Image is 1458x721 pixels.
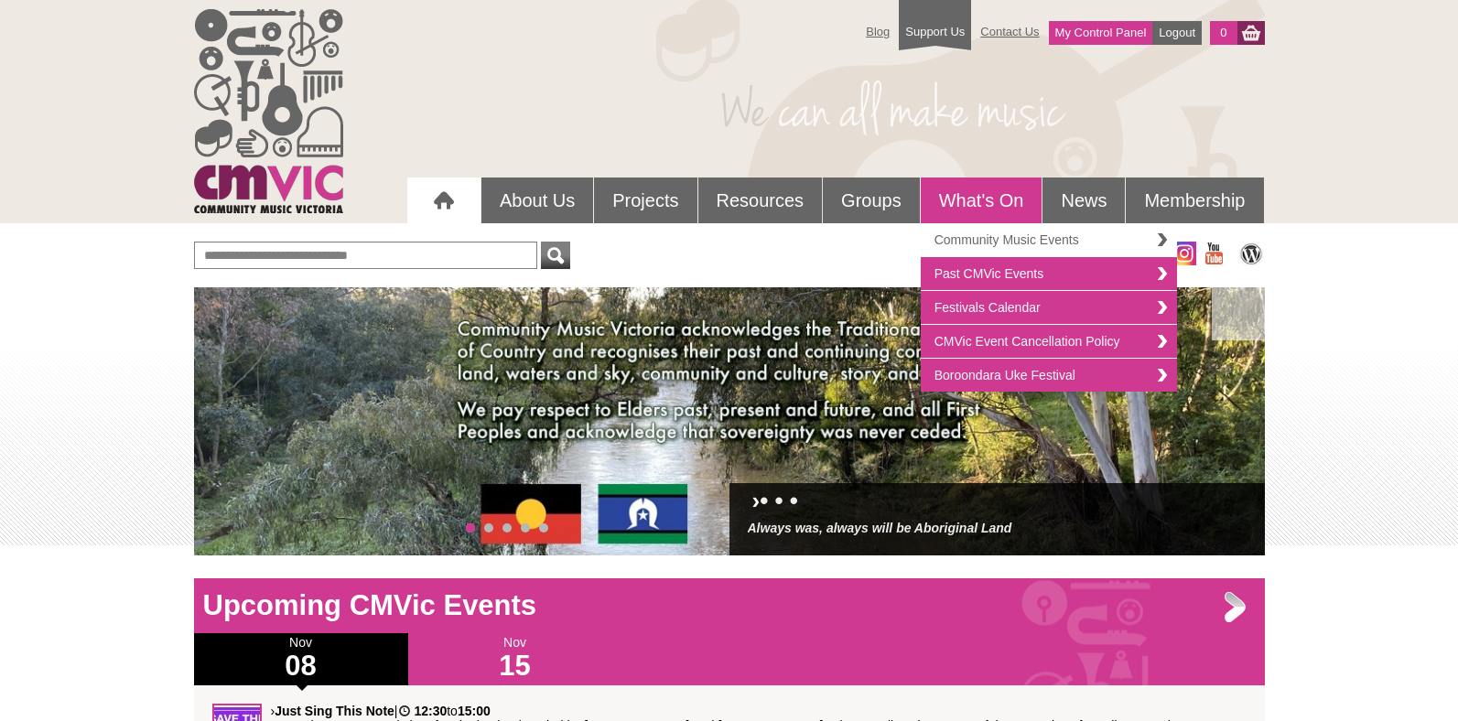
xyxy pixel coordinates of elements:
a: Groups [823,178,920,223]
a: Logout [1152,21,1202,45]
a: Membership [1126,178,1263,223]
h2: › [748,492,1247,519]
a: News [1042,178,1125,223]
a: Resources [698,178,823,223]
a: About Us [481,178,593,223]
a: Community Music Events [921,223,1177,257]
img: cmvic_logo.png [194,9,343,213]
a: Projects [594,178,697,223]
a: Contact Us [971,16,1048,48]
strong: 15:00 [458,704,491,718]
img: CMVic Blog [1237,242,1265,265]
a: Boroondara Uke Festival [921,359,1177,392]
strong: 12:30 [414,704,447,718]
a: Always was, always will be Aboriginal Land [748,521,1012,535]
a: 0 [1210,21,1237,45]
h1: 15 [408,651,622,681]
a: • • • [760,487,798,514]
a: My Control Panel [1049,21,1153,45]
a: Festivals Calendar [921,291,1177,325]
a: Past CMVic Events [921,257,1177,291]
div: Nov [194,633,408,685]
a: What's On [921,178,1042,223]
h1: Upcoming CMVic Events [194,587,1265,624]
h1: 08 [194,651,408,681]
div: Nov [408,633,622,685]
img: icon-instagram.png [1172,242,1196,265]
a: CMVic Event Cancellation Policy [921,325,1177,359]
strong: Just Sing This Note [275,704,394,718]
a: Blog [857,16,899,48]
